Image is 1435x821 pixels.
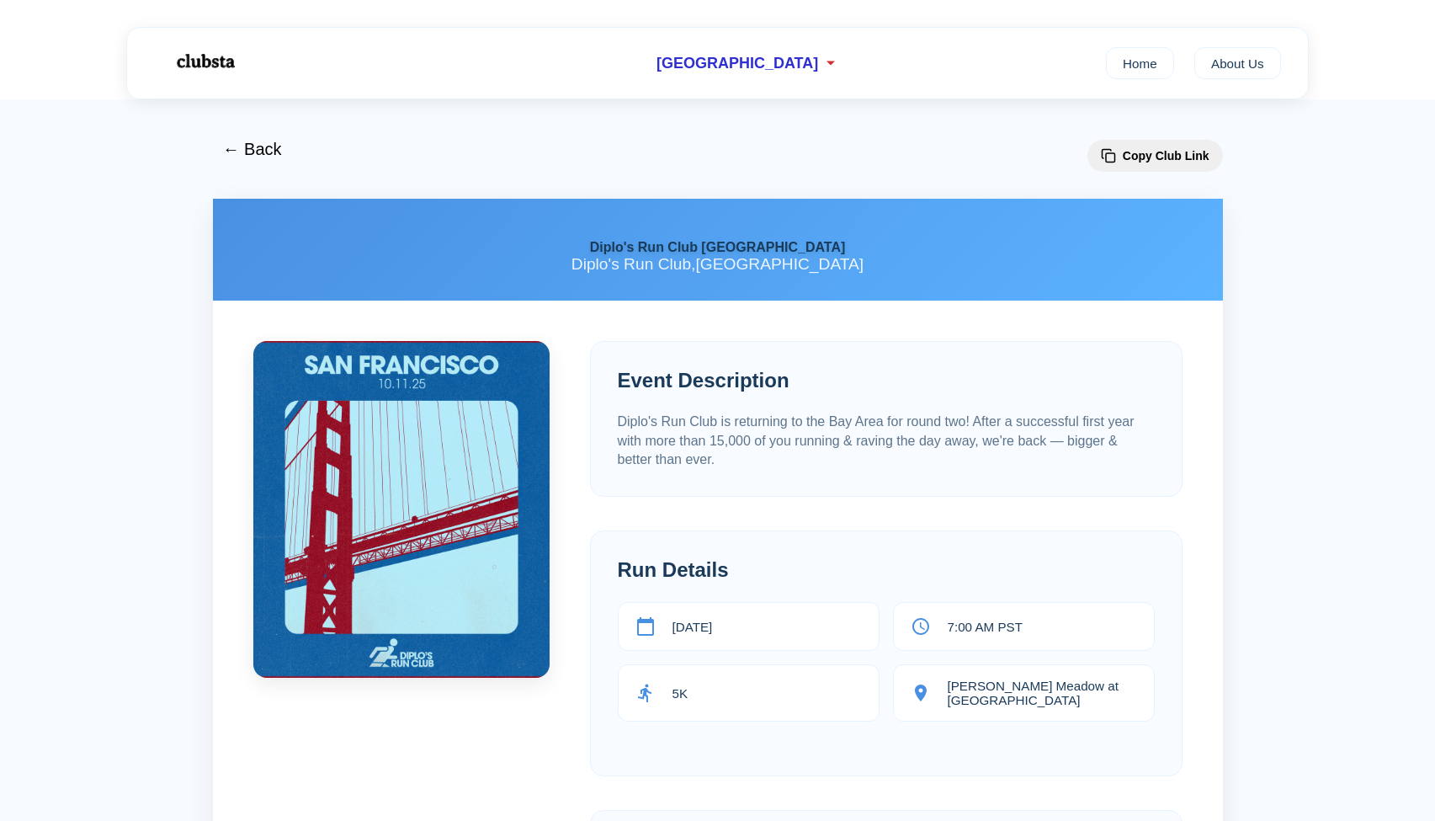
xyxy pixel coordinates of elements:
[1123,149,1209,163] span: Copy Club Link
[672,686,688,701] span: 5K
[618,558,1155,582] h2: Run Details
[154,40,255,83] img: Logo
[618,413,1155,469] p: Diplo's Run Club is returning to the Bay Area for round two! After a successful first year with m...
[618,369,1155,392] h2: Event Description
[253,341,550,678] img: Diplo's Run Club San Francisco
[1194,47,1281,79] a: About Us
[656,55,818,72] span: [GEOGRAPHIC_DATA]
[213,130,292,169] button: ← Back
[240,255,1196,274] p: Diplo's Run Club , [GEOGRAPHIC_DATA]
[1106,47,1174,79] a: Home
[672,620,713,634] span: [DATE]
[948,679,1137,707] span: [PERSON_NAME] Meadow at [GEOGRAPHIC_DATA]
[240,239,1196,255] h1: Diplo's Run Club [GEOGRAPHIC_DATA]
[948,620,1023,634] span: 7:00 AM PST
[1087,140,1223,172] button: Copy Club Link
